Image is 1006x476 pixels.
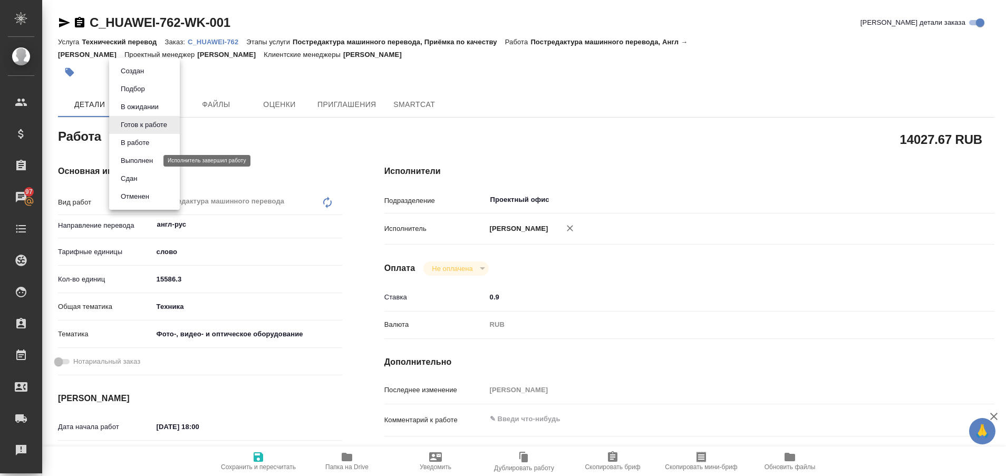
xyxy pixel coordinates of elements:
[118,119,170,131] button: Готов к работе
[118,137,152,149] button: В работе
[118,173,140,184] button: Сдан
[118,191,152,202] button: Отменен
[118,83,148,95] button: Подбор
[118,101,162,113] button: В ожидании
[118,155,156,167] button: Выполнен
[118,65,147,77] button: Создан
